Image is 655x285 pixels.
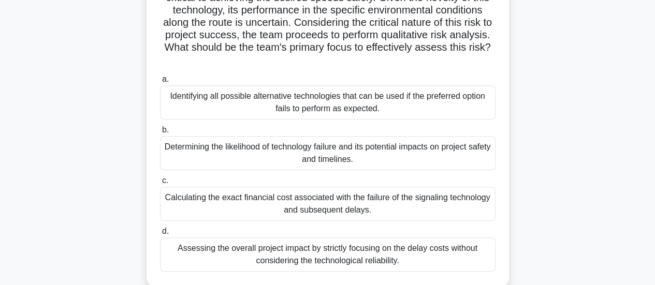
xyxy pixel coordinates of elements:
span: b. [162,125,169,134]
div: Assessing the overall project impact by strictly focusing on the delay costs without considering ... [160,237,496,272]
span: c. [162,176,168,185]
div: Identifying all possible alternative technologies that can be used if the preferred option fails ... [160,85,496,119]
span: a. [162,74,169,83]
div: Determining the likelihood of technology failure and its potential impacts on project safety and ... [160,136,496,170]
span: d. [162,227,169,235]
div: Calculating the exact financial cost associated with the failure of the signaling technology and ... [160,187,496,221]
